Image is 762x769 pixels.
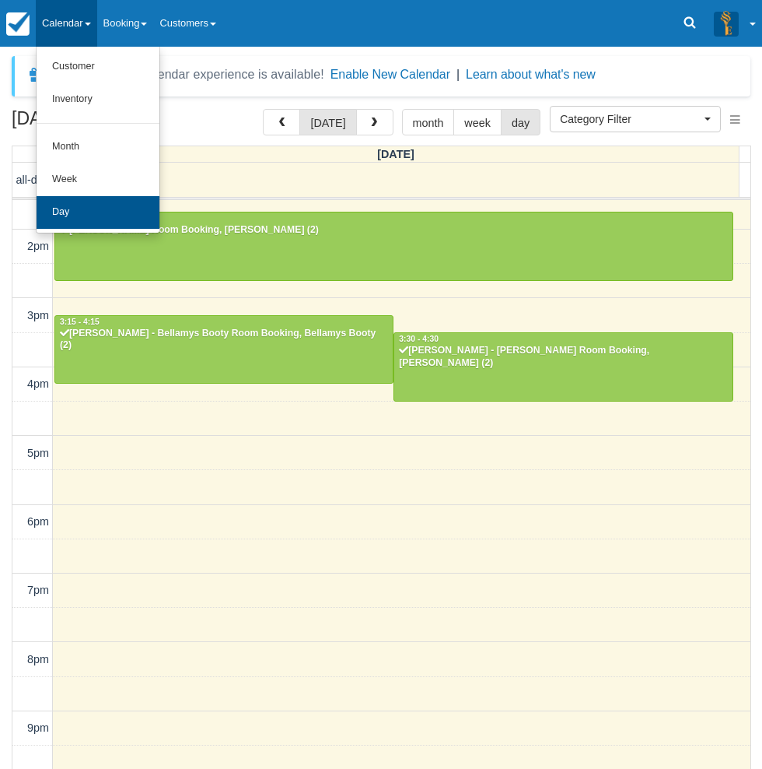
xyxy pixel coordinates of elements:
span: 4pm [27,377,49,390]
a: Day [37,196,159,229]
span: all-day [16,174,49,186]
button: [DATE] [299,109,356,135]
ul: Calendar [36,47,160,234]
a: Inventory [37,83,159,116]
span: 7pm [27,584,49,596]
span: | [456,68,460,81]
img: checkfront-main-nav-mini-logo.png [6,12,30,36]
span: [DATE] [377,148,414,160]
button: week [453,109,502,135]
h2: [DATE] [12,109,208,138]
div: [PERSON_NAME] - Bellamys Booty Room Booking, Bellamys Booty (2) [59,328,389,353]
a: Week [37,163,159,196]
span: 3:30 - 4:30 [399,335,439,343]
span: 8pm [27,653,49,665]
a: 1:45 - 2:45[PERSON_NAME] Room Booking, [PERSON_NAME] (2) [54,212,733,280]
span: 3pm [27,309,49,321]
a: 3:15 - 4:15[PERSON_NAME] - Bellamys Booty Room Booking, Bellamys Booty (2) [54,315,393,384]
span: Category Filter [560,111,701,127]
a: 3:30 - 4:30[PERSON_NAME] - [PERSON_NAME] Room Booking, [PERSON_NAME] (2) [393,332,732,401]
span: 2pm [27,240,49,252]
button: month [402,109,455,135]
a: Learn about what's new [466,68,596,81]
button: day [501,109,540,135]
a: Month [37,131,159,163]
span: 3:15 - 4:15 [60,318,100,326]
div: [PERSON_NAME] Room Booking, [PERSON_NAME] (2) [59,224,729,237]
div: A new Booking Calendar experience is available! [52,65,324,84]
img: A3 [714,11,739,36]
span: 6pm [27,515,49,528]
button: Enable New Calendar [330,67,450,83]
div: [PERSON_NAME] - [PERSON_NAME] Room Booking, [PERSON_NAME] (2) [398,345,728,370]
span: 5pm [27,447,49,459]
span: 9pm [27,722,49,734]
a: Customer [37,51,159,83]
button: Category Filter [550,106,721,132]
